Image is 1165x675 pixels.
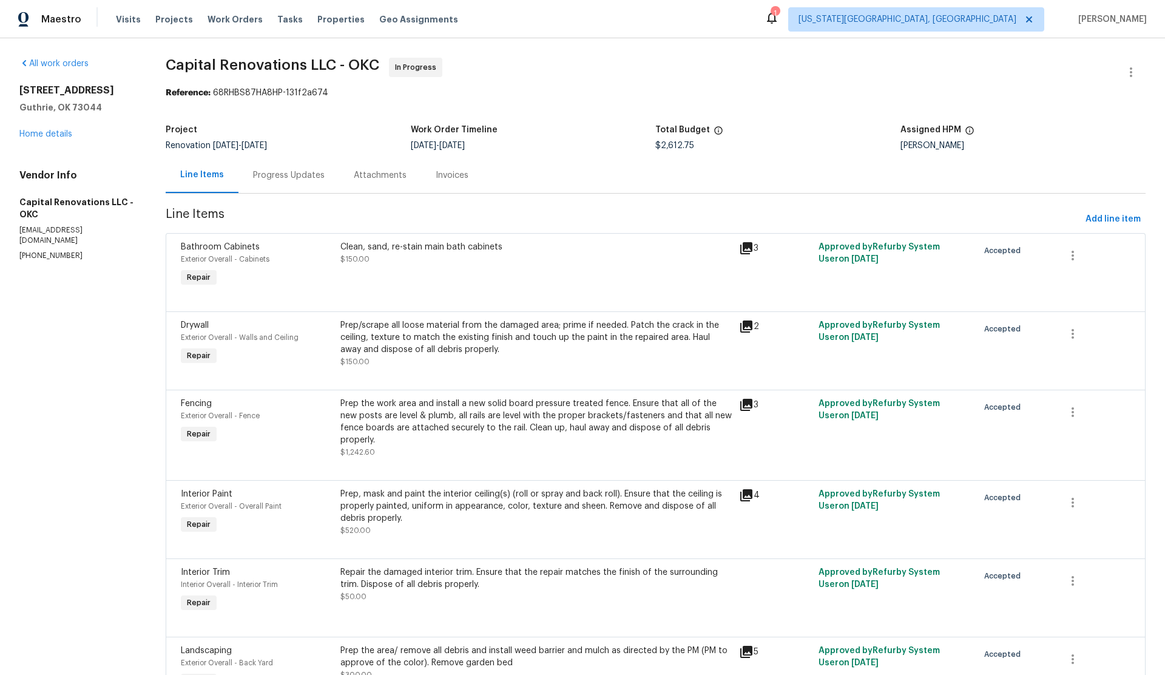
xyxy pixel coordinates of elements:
[900,141,1146,150] div: [PERSON_NAME]
[19,59,89,68] a: All work orders
[340,319,732,356] div: Prep/scrape all loose material from the damaged area; prime if needed. Patch the crack in the cei...
[253,169,325,181] div: Progress Updates
[166,89,211,97] b: Reference:
[317,13,365,25] span: Properties
[984,245,1025,257] span: Accepted
[182,428,215,440] span: Repair
[819,399,940,420] span: Approved by Refurby System User on
[411,126,498,134] h5: Work Order Timeline
[984,648,1025,660] span: Accepted
[340,241,732,253] div: Clean, sand, re-stain main bath cabinets
[166,58,379,72] span: Capital Renovations LLC - OKC
[340,593,366,600] span: $50.00
[19,84,137,97] h2: [STREET_ADDRESS]
[739,398,811,412] div: 3
[181,581,278,588] span: Interior Overall - Interior Trim
[851,333,879,342] span: [DATE]
[181,503,282,510] span: Exterior Overall - Overall Paint
[900,126,961,134] h5: Assigned HPM
[340,527,371,534] span: $520.00
[340,398,732,446] div: Prep the work area and install a new solid board pressure treated fence. Ensure that all of the n...
[714,126,723,141] span: The total cost of line items that have been proposed by Opendoor. This sum includes line items th...
[181,321,209,330] span: Drywall
[851,255,879,263] span: [DATE]
[984,401,1025,413] span: Accepted
[984,492,1025,504] span: Accepted
[739,319,811,334] div: 2
[116,13,141,25] span: Visits
[208,13,263,25] span: Work Orders
[340,256,370,263] span: $150.00
[181,568,230,577] span: Interior Trim
[181,646,232,655] span: Landscaping
[436,169,468,181] div: Invoices
[340,566,732,591] div: Repair the damaged interior trim. Ensure that the repair matches the finish of the surrounding tr...
[182,271,215,283] span: Repair
[851,412,879,420] span: [DATE]
[41,13,81,25] span: Maestro
[819,646,940,667] span: Approved by Refurby System User on
[354,169,407,181] div: Attachments
[19,130,72,138] a: Home details
[739,488,811,503] div: 4
[739,241,811,256] div: 3
[213,141,267,150] span: -
[180,169,224,181] div: Line Items
[166,87,1146,99] div: 68RHBS87HA8HP-131f2a674
[340,488,732,524] div: Prep, mask and paint the interior ceiling(s) (roll or spray and back roll). Ensure that the ceili...
[213,141,238,150] span: [DATE]
[19,225,137,246] p: [EMAIL_ADDRESS][DOMAIN_NAME]
[851,659,879,667] span: [DATE]
[984,323,1025,335] span: Accepted
[819,568,940,589] span: Approved by Refurby System User on
[984,570,1025,582] span: Accepted
[155,13,193,25] span: Projects
[166,126,197,134] h5: Project
[182,597,215,609] span: Repair
[166,208,1081,231] span: Line Items
[1073,13,1147,25] span: [PERSON_NAME]
[771,7,779,19] div: 1
[181,256,269,263] span: Exterior Overall - Cabinets
[819,490,940,510] span: Approved by Refurby System User on
[340,449,375,456] span: $1,242.60
[439,141,465,150] span: [DATE]
[181,399,212,408] span: Fencing
[819,321,940,342] span: Approved by Refurby System User on
[181,334,299,341] span: Exterior Overall - Walls and Ceiling
[799,13,1016,25] span: [US_STATE][GEOGRAPHIC_DATA], [GEOGRAPHIC_DATA]
[739,645,811,659] div: 5
[655,141,694,150] span: $2,612.75
[181,412,260,419] span: Exterior Overall - Fence
[379,13,458,25] span: Geo Assignments
[819,243,940,263] span: Approved by Refurby System User on
[851,502,879,510] span: [DATE]
[411,141,436,150] span: [DATE]
[181,659,273,667] span: Exterior Overall - Back Yard
[277,15,303,24] span: Tasks
[182,518,215,531] span: Repair
[340,358,370,365] span: $150.00
[19,251,137,261] p: [PHONE_NUMBER]
[182,350,215,362] span: Repair
[411,141,465,150] span: -
[181,243,260,251] span: Bathroom Cabinets
[241,141,267,150] span: [DATE]
[181,490,232,498] span: Interior Paint
[19,196,137,220] h5: Capital Renovations LLC - OKC
[1081,208,1146,231] button: Add line item
[851,580,879,589] span: [DATE]
[1086,212,1141,227] span: Add line item
[166,141,267,150] span: Renovation
[19,169,137,181] h4: Vendor Info
[395,61,441,73] span: In Progress
[965,126,974,141] span: The hpm assigned to this work order.
[340,645,732,669] div: Prep the area/ remove all debris and install weed barrier and mulch as directed by the PM (PM to ...
[655,126,710,134] h5: Total Budget
[19,101,137,114] h5: Guthrie, OK 73044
